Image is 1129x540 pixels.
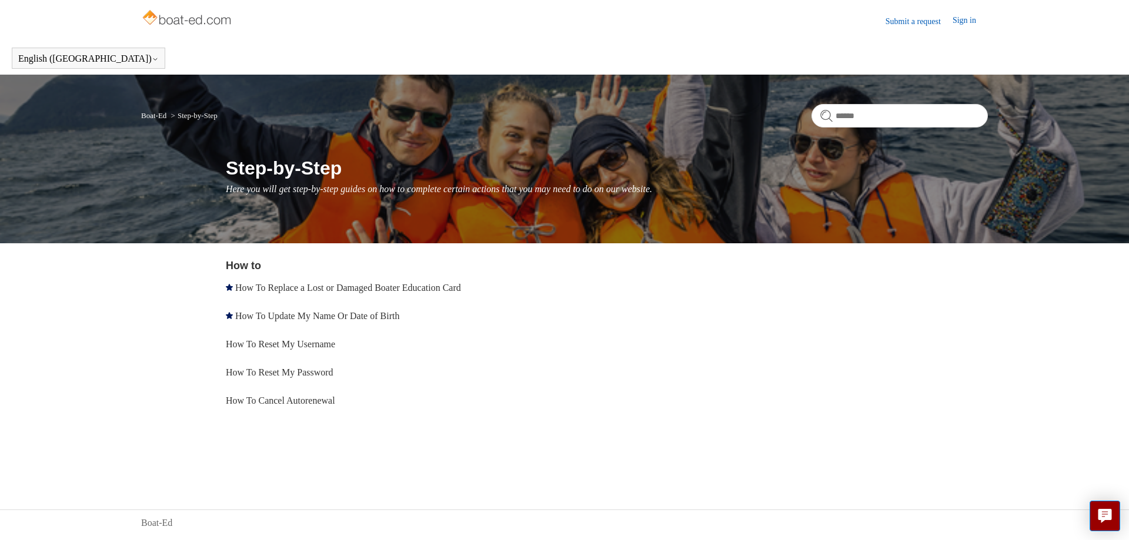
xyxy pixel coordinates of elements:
[226,182,988,196] p: Here you will get step-by-step guides on how to complete certain actions that you may need to do ...
[141,516,172,530] a: Boat-Ed
[886,15,953,28] a: Submit a request
[226,367,333,377] a: How To Reset My Password
[953,14,988,28] a: Sign in
[226,339,335,349] a: How To Reset My Username
[811,104,988,128] input: Search
[18,53,159,64] button: English ([GEOGRAPHIC_DATA])
[169,111,218,120] li: Step-by-Step
[235,311,399,321] a: How To Update My Name Or Date of Birth
[226,260,261,271] a: How to
[141,111,166,120] a: Boat-Ed
[141,111,169,120] li: Boat-Ed
[235,283,461,293] a: How To Replace a Lost or Damaged Boater Education Card
[226,312,233,319] svg: Promoted article
[1090,501,1120,531] button: Live chat
[226,154,988,182] h1: Step-by-Step
[141,7,235,31] img: Boat-Ed Help Center home page
[226,395,335,405] a: How To Cancel Autorenewal
[226,284,233,291] svg: Promoted article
